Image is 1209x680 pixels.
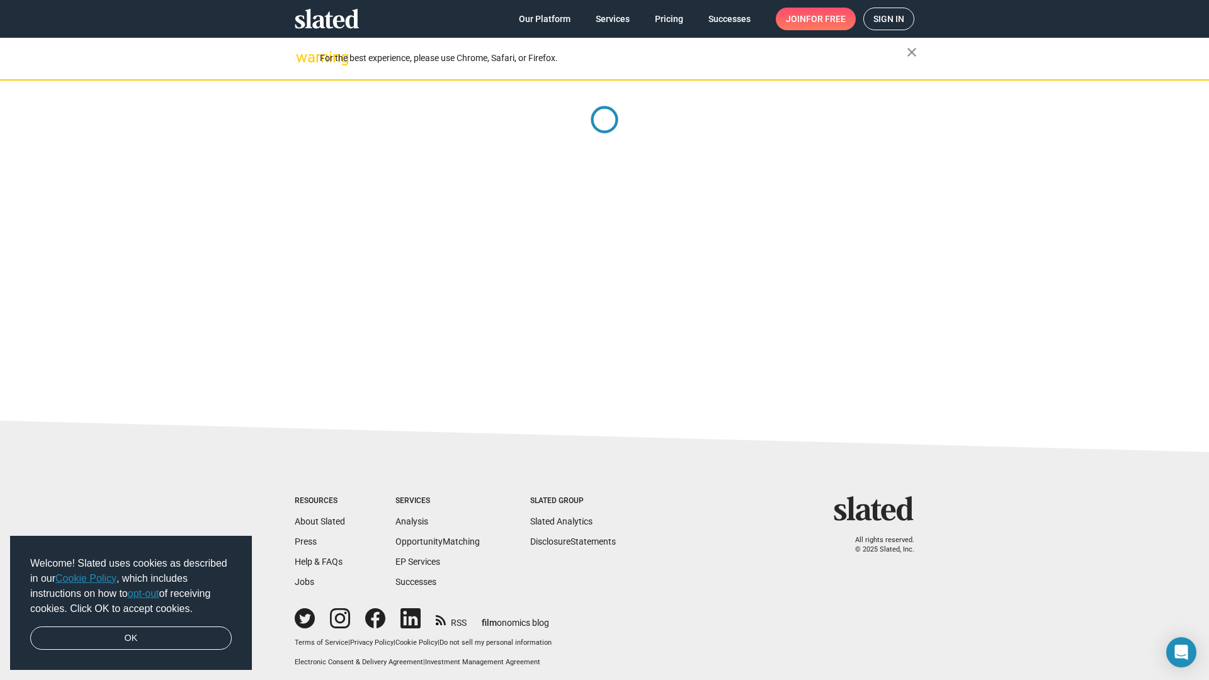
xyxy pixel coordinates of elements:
[128,588,159,599] a: opt-out
[842,536,914,554] p: All rights reserved. © 2025 Slated, Inc.
[436,609,467,629] a: RSS
[438,638,440,647] span: |
[530,516,593,526] a: Slated Analytics
[776,8,856,30] a: Joinfor free
[509,8,581,30] a: Our Platform
[55,573,116,584] a: Cookie Policy
[1166,637,1196,667] div: Open Intercom Messenger
[295,658,423,666] a: Electronic Consent & Delivery Agreement
[30,556,232,616] span: Welcome! Slated uses cookies as described in our , which includes instructions on how to of recei...
[519,8,570,30] span: Our Platform
[482,618,497,628] span: film
[655,8,683,30] span: Pricing
[530,536,616,547] a: DisclosureStatements
[873,8,904,30] span: Sign in
[348,638,350,647] span: |
[425,658,540,666] a: Investment Management Agreement
[350,638,394,647] a: Privacy Policy
[596,8,630,30] span: Services
[786,8,846,30] span: Join
[482,607,549,629] a: filmonomics blog
[395,516,428,526] a: Analysis
[440,638,552,648] button: Do not sell my personal information
[586,8,640,30] a: Services
[10,536,252,671] div: cookieconsent
[645,8,693,30] a: Pricing
[295,577,314,587] a: Jobs
[423,658,425,666] span: |
[395,557,440,567] a: EP Services
[395,536,480,547] a: OpportunityMatching
[295,496,345,506] div: Resources
[295,536,317,547] a: Press
[698,8,761,30] a: Successes
[530,496,616,506] div: Slated Group
[320,50,907,67] div: For the best experience, please use Chrome, Safari, or Firefox.
[395,577,436,587] a: Successes
[295,516,345,526] a: About Slated
[296,50,311,65] mat-icon: warning
[863,8,914,30] a: Sign in
[394,638,395,647] span: |
[295,557,343,567] a: Help & FAQs
[295,638,348,647] a: Terms of Service
[708,8,751,30] span: Successes
[30,626,232,650] a: dismiss cookie message
[904,45,919,60] mat-icon: close
[806,8,846,30] span: for free
[395,496,480,506] div: Services
[395,638,438,647] a: Cookie Policy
